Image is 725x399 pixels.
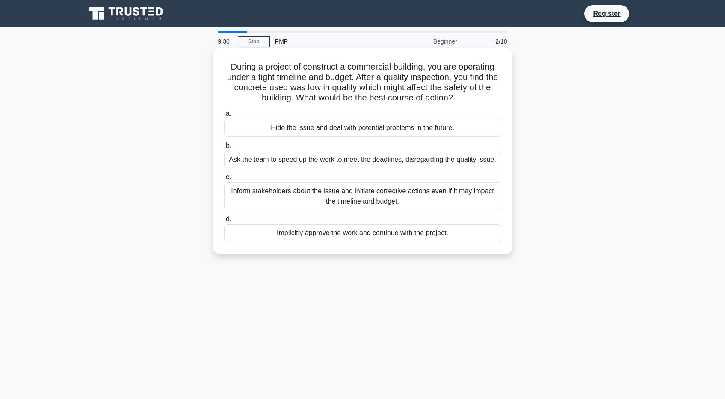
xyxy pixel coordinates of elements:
[462,33,512,50] div: 2/10
[224,182,501,210] div: Inform stakeholders about the issue and initiate corrective actions even if it may impact the tim...
[226,110,231,117] span: a.
[224,224,501,242] div: Implicitly approve the work and continue with the project.
[226,215,231,222] span: d.
[238,36,270,47] a: Stop
[270,33,388,50] div: PMP
[226,142,231,149] span: b.
[213,33,238,50] div: 9:30
[588,8,625,19] a: Register
[224,119,501,137] div: Hide the issue and deal with potential problems in the future.
[388,33,462,50] div: Beginner
[226,173,231,180] span: c.
[223,62,502,103] h5: During a project of construct a commercial building, you are operating under a tight timeline and...
[224,151,501,168] div: Ask the team to speed up the work to meet the deadlines, disregarding the quality issue.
